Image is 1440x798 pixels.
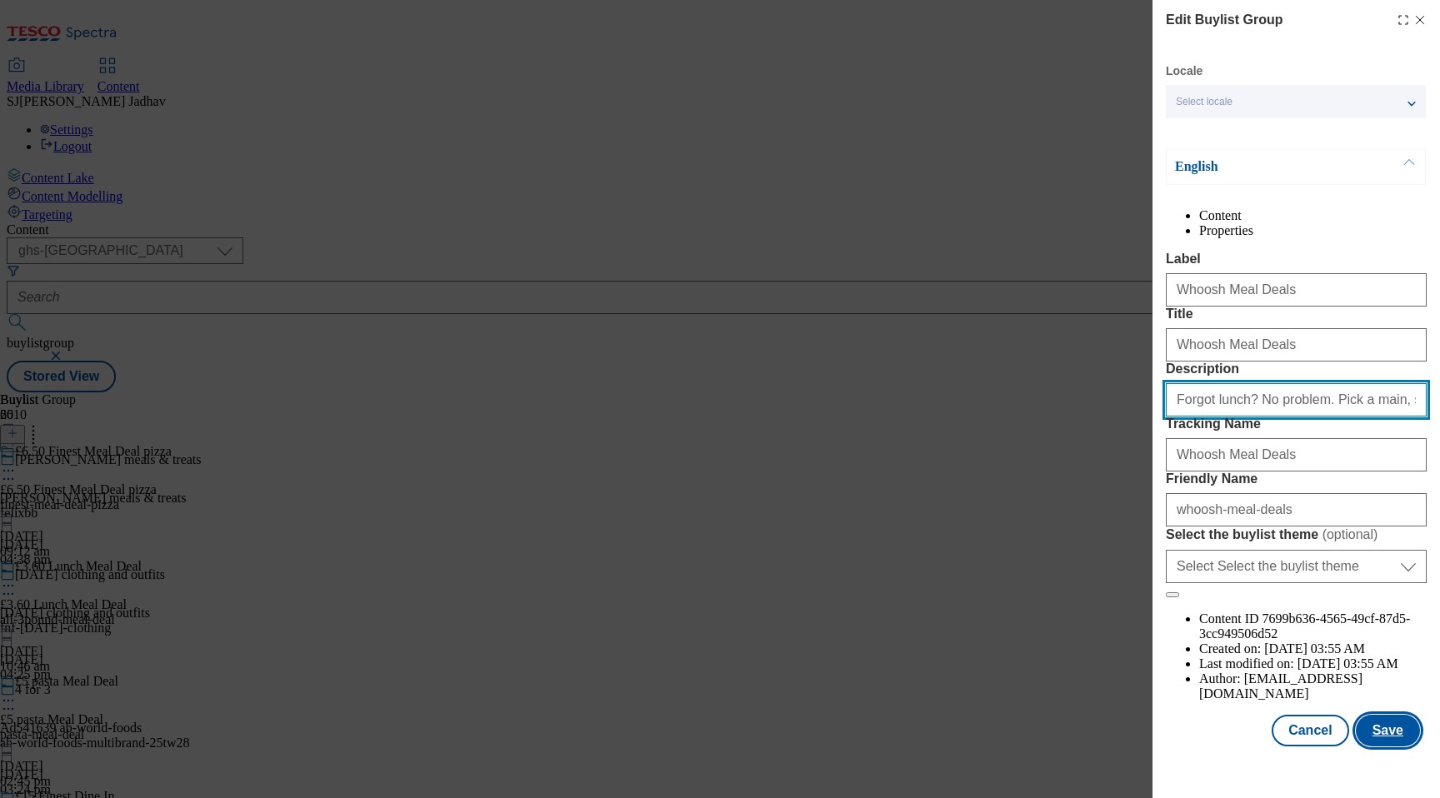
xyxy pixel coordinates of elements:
div: Modal [1166,10,1427,746]
span: [DATE] 03:55 AM [1264,641,1365,656]
span: [EMAIL_ADDRESS][DOMAIN_NAME] [1199,671,1362,701]
input: Enter Description [1166,383,1427,416]
p: English [1175,158,1350,175]
label: Label [1166,252,1427,267]
li: Content [1199,208,1427,223]
label: Title [1166,307,1427,322]
input: Enter Tracking Name [1166,438,1427,471]
button: Save [1356,715,1420,746]
span: 7699b636-4565-49cf-87d5-3cc949506d52 [1199,611,1410,641]
li: Properties [1199,223,1427,238]
label: Select the buylist theme [1166,526,1427,543]
button: Cancel [1272,715,1348,746]
h4: Edit Buylist Group [1166,10,1282,30]
input: Enter Title [1166,328,1427,362]
span: Select locale [1176,96,1232,108]
label: Friendly Name [1166,471,1427,486]
button: Select locale [1166,85,1426,118]
span: [DATE] 03:55 AM [1297,656,1398,671]
li: Author: [1199,671,1427,701]
input: Enter Friendly Name [1166,493,1427,526]
li: Last modified on: [1199,656,1427,671]
label: Tracking Name [1166,416,1427,431]
span: ( optional ) [1322,527,1378,541]
li: Content ID [1199,611,1427,641]
label: Locale [1166,67,1202,76]
label: Description [1166,362,1427,377]
li: Created on: [1199,641,1427,656]
input: Enter Label [1166,273,1427,307]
